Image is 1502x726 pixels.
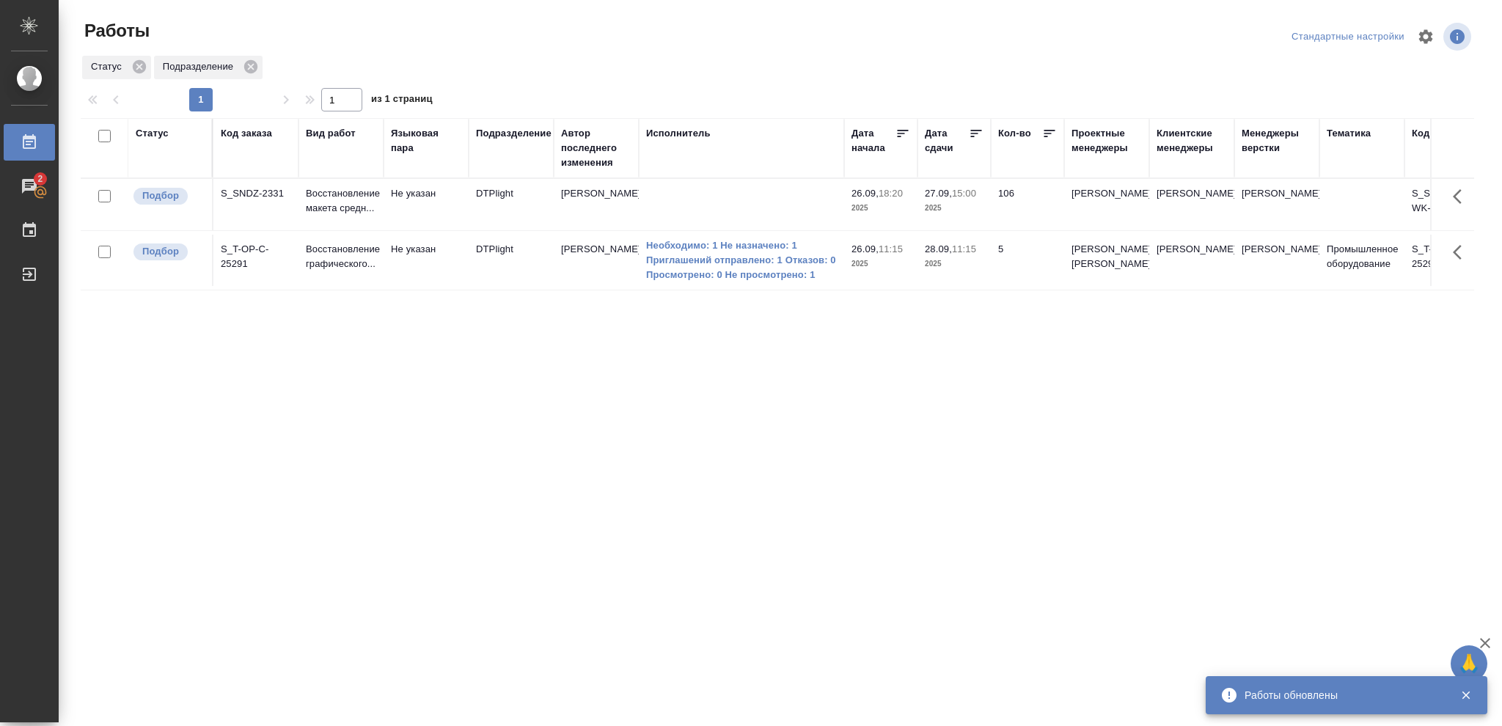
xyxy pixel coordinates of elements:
[221,242,291,271] div: S_T-OP-C-25291
[554,179,639,230] td: [PERSON_NAME]
[1404,235,1490,286] td: S_T-OP-C-25291-WK-011
[1451,645,1487,682] button: 🙏
[561,126,631,170] div: Автор последнего изменения
[1149,179,1234,230] td: [PERSON_NAME]
[469,179,554,230] td: DTPlight
[925,257,983,271] p: 2025
[469,235,554,286] td: DTPlight
[879,188,903,199] p: 18:20
[851,257,910,271] p: 2025
[1149,235,1234,286] td: [PERSON_NAME]
[1288,26,1408,48] div: split button
[1404,179,1490,230] td: S_SNDZ-2331-WK-007
[221,186,291,201] div: S_SNDZ-2331
[1444,179,1479,214] button: Здесь прячутся важные кнопки
[1157,126,1227,155] div: Клиентские менеджеры
[1242,126,1312,155] div: Менеджеры верстки
[384,179,469,230] td: Не указан
[1245,688,1438,703] div: Работы обновлены
[306,126,356,141] div: Вид работ
[306,242,376,271] p: Восстановление графического...
[142,244,179,259] p: Подбор
[1327,126,1371,141] div: Тематика
[81,19,150,43] span: Работы
[1451,689,1481,702] button: Закрыть
[851,201,910,216] p: 2025
[391,126,461,155] div: Языковая пара
[952,188,976,199] p: 15:00
[1444,235,1479,270] button: Здесь прячутся важные кнопки
[998,126,1031,141] div: Кол-во
[384,235,469,286] td: Не указан
[371,90,433,111] span: из 1 страниц
[1408,19,1443,54] span: Настроить таблицу
[991,235,1064,286] td: 5
[82,56,151,79] div: Статус
[851,243,879,254] p: 26.09,
[163,59,238,74] p: Подразделение
[925,243,952,254] p: 28.09,
[1242,186,1312,201] p: [PERSON_NAME]
[136,126,169,141] div: Статус
[91,59,127,74] p: Статус
[142,188,179,203] p: Подбор
[132,242,205,262] div: Можно подбирать исполнителей
[879,243,903,254] p: 11:15
[29,172,51,186] span: 2
[646,238,837,282] a: Необходимо: 1 Не назначено: 1 Приглашений отправлено: 1 Отказов: 0 Просмотрено: 0 Не просмотрено: 1
[154,56,263,79] div: Подразделение
[1327,242,1397,271] p: Промышленное оборудование
[132,186,205,206] div: Можно подбирать исполнителей
[1071,126,1142,155] div: Проектные менеджеры
[925,126,969,155] div: Дата сдачи
[952,243,976,254] p: 11:15
[851,126,895,155] div: Дата начала
[1071,242,1142,271] p: [PERSON_NAME], [PERSON_NAME]
[1443,23,1474,51] span: Посмотреть информацию
[4,168,55,205] a: 2
[221,126,272,141] div: Код заказа
[991,179,1064,230] td: 106
[925,188,952,199] p: 27.09,
[1457,648,1481,679] span: 🙏
[851,188,879,199] p: 26.09,
[1412,126,1468,141] div: Код работы
[925,201,983,216] p: 2025
[306,186,376,216] p: Восстановление макета средн...
[646,126,711,141] div: Исполнитель
[1064,179,1149,230] td: [PERSON_NAME]
[1242,242,1312,257] p: [PERSON_NAME]
[554,235,639,286] td: [PERSON_NAME]
[476,126,552,141] div: Подразделение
